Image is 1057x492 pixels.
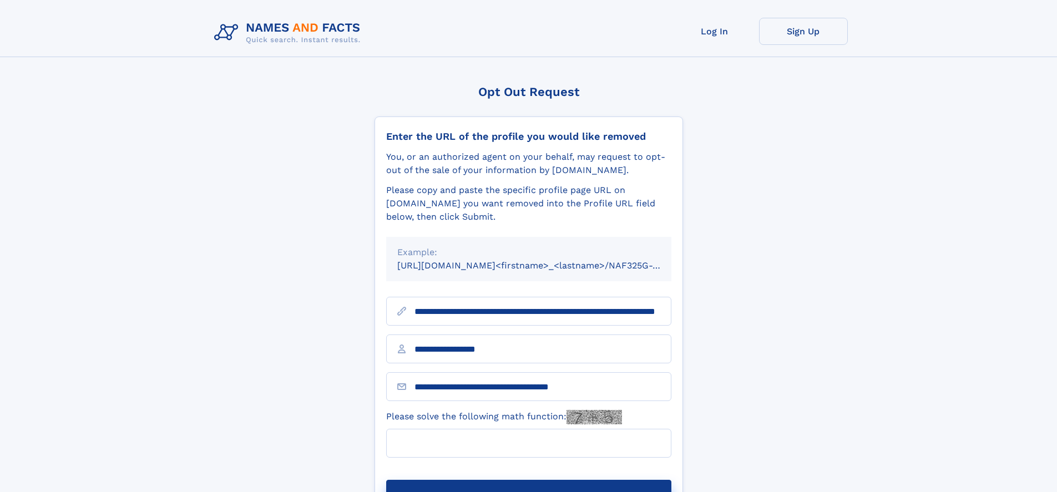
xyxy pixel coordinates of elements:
div: You, or an authorized agent on your behalf, may request to opt-out of the sale of your informatio... [386,150,671,177]
img: Logo Names and Facts [210,18,370,48]
div: Opt Out Request [375,85,683,99]
label: Please solve the following math function: [386,410,622,424]
a: Sign Up [759,18,848,45]
small: [URL][DOMAIN_NAME]<firstname>_<lastname>/NAF325G-xxxxxxxx [397,260,692,271]
a: Log In [670,18,759,45]
div: Example: [397,246,660,259]
div: Enter the URL of the profile you would like removed [386,130,671,143]
div: Please copy and paste the specific profile page URL on [DOMAIN_NAME] you want removed into the Pr... [386,184,671,224]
